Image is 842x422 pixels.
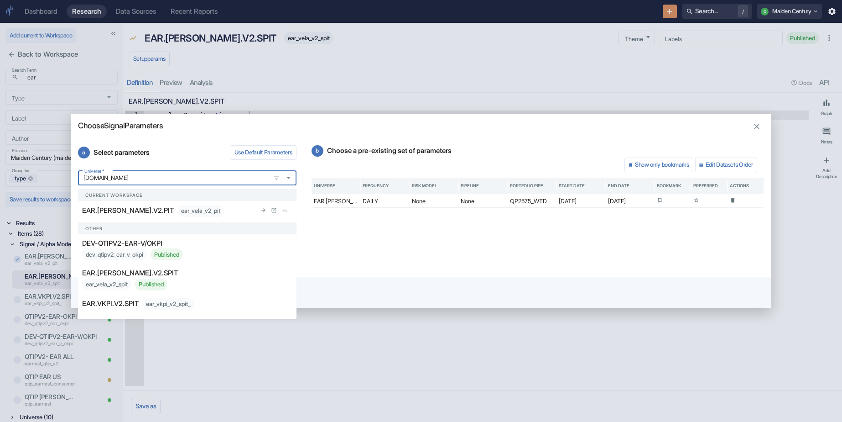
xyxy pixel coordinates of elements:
div: None [410,194,458,208]
p: EAR.VKPI.V2.SPIT [82,299,139,309]
button: Show only bookmarks [624,158,693,172]
div: 2025-06-30 [606,194,655,208]
button: Sort [389,182,396,189]
div: Start Date [559,183,585,188]
h2: Choose Signal Parameters [71,114,771,130]
button: Sort [547,182,554,189]
button: Edit Datasets Order [695,158,757,172]
button: Open [258,205,269,216]
div: Actions [730,183,749,188]
div: Frequency [363,183,389,188]
span: a [78,147,90,158]
div: Current workspace [78,189,296,201]
button: open filters [271,173,282,184]
p: EAR.[PERSON_NAME].V2.PIT [82,206,174,216]
p: Select parameters [78,145,230,160]
button: Use Default Parameters [230,145,296,160]
div: End Date [608,183,629,188]
div: None [458,194,507,208]
div: QP2575_WTD [508,194,556,208]
button: Sort [630,182,637,189]
button: Sort [479,182,486,189]
button: Open in new tab [269,205,280,216]
div: EAR.[PERSON_NAME].V2.SPIT [312,194,360,208]
div: Pipeline [461,183,479,188]
button: Sort [585,182,592,189]
div: Other [78,222,296,234]
div: Preferred [693,183,718,188]
div: Portfolio Pipeline [510,183,547,188]
div: 2025-06-30 [556,194,605,208]
div: DAILY [360,194,409,208]
button: Sort [336,182,343,189]
span: b [312,145,323,157]
label: Universe [84,168,104,174]
div: Bookmark [657,183,681,188]
p: DEV-QTIPV2-EAR-V/OKPI [82,238,162,248]
button: Sort [437,182,444,189]
div: Risk Model [412,183,437,188]
p: EAR.[PERSON_NAME].V2.SPIT [82,268,178,278]
p: Choose a pre-existing set of parameters [312,145,764,157]
div: Universe [314,183,335,188]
